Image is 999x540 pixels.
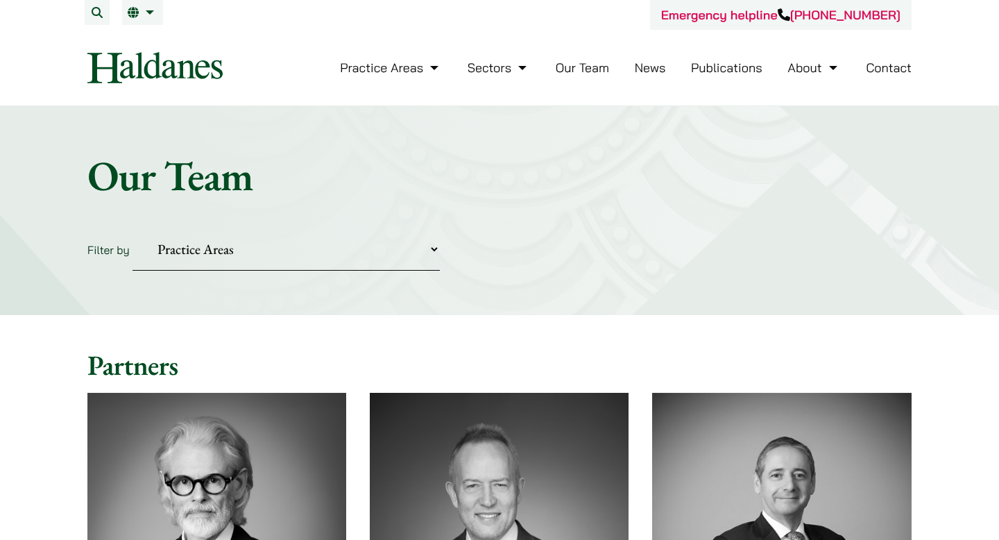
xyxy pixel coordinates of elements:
[866,60,912,76] a: Contact
[340,60,442,76] a: Practice Areas
[87,243,130,257] label: Filter by
[87,151,912,201] h1: Our Team
[468,60,530,76] a: Sectors
[128,7,157,18] a: EN
[556,60,609,76] a: Our Team
[635,60,666,76] a: News
[87,348,912,382] h2: Partners
[87,52,223,83] img: Logo of Haldanes
[787,60,840,76] a: About
[691,60,762,76] a: Publications
[661,7,900,23] a: Emergency helpline[PHONE_NUMBER]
